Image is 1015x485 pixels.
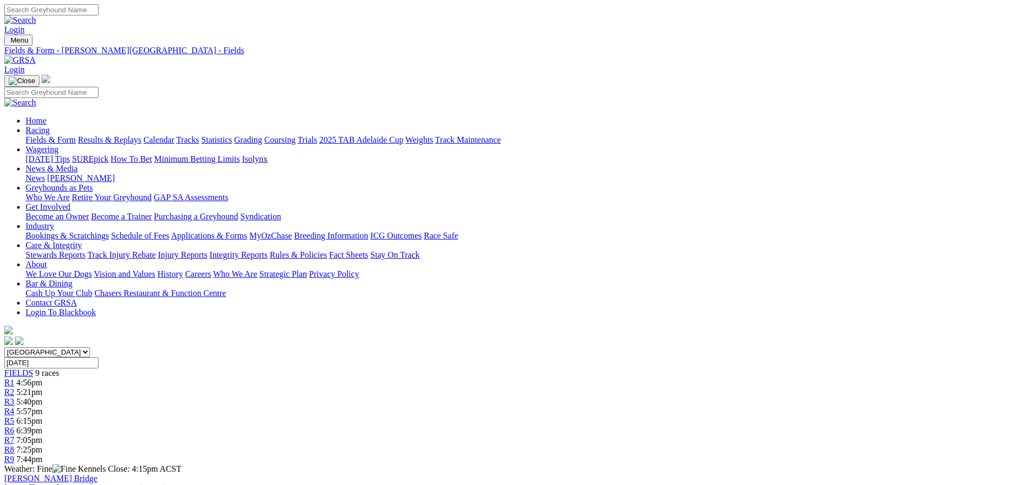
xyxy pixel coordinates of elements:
a: GAP SA Assessments [154,193,229,202]
img: Close [9,77,35,85]
a: Race Safe [424,231,458,240]
a: Who We Are [26,193,70,202]
a: Injury Reports [158,250,207,259]
a: How To Bet [111,154,152,163]
input: Search [4,4,99,15]
div: Wagering [26,154,1011,164]
a: News [26,174,45,183]
a: Isolynx [242,154,267,163]
span: 7:44pm [17,455,43,464]
div: Greyhounds as Pets [26,193,1011,202]
input: Search [4,87,99,98]
span: Menu [11,36,28,44]
div: About [26,269,1011,279]
a: Track Injury Rebate [87,250,156,259]
span: 6:39pm [17,426,43,435]
a: Become a Trainer [91,212,152,221]
input: Select date [4,357,99,368]
a: Results & Replays [78,135,141,144]
span: 4:56pm [17,378,43,387]
a: SUREpick [72,154,108,163]
a: Who We Are [213,269,257,278]
a: Retire Your Greyhound [72,193,152,202]
a: R8 [4,445,14,454]
a: Integrity Reports [209,250,267,259]
a: [PERSON_NAME] Bridge [4,474,98,483]
a: Syndication [240,212,281,221]
a: Bookings & Scratchings [26,231,109,240]
a: Chasers Restaurant & Function Centre [94,289,226,298]
div: News & Media [26,174,1011,183]
span: 5:57pm [17,407,43,416]
a: Careers [185,269,211,278]
div: Care & Integrity [26,250,1011,260]
a: Schedule of Fees [111,231,169,240]
a: Applications & Forms [171,231,247,240]
a: 2025 TAB Adelaide Cup [319,135,403,144]
span: 7:25pm [17,445,43,454]
img: GRSA [4,55,36,65]
span: R3 [4,397,14,406]
a: R1 [4,378,14,387]
img: Search [4,15,36,25]
a: Home [26,116,46,125]
a: FIELDS [4,368,33,377]
a: R2 [4,388,14,397]
img: Search [4,98,36,108]
a: MyOzChase [249,231,292,240]
a: Bar & Dining [26,279,72,288]
a: Statistics [201,135,232,144]
div: Industry [26,231,1011,241]
a: R5 [4,416,14,425]
span: 9 races [35,368,59,377]
a: Calendar [143,135,174,144]
a: Purchasing a Greyhound [154,212,238,221]
a: Greyhounds as Pets [26,183,93,192]
img: facebook.svg [4,336,13,345]
a: Become an Owner [26,212,89,221]
span: Weather: Fine [4,464,78,473]
a: Track Maintenance [435,135,501,144]
img: logo-grsa-white.png [42,75,50,83]
a: Racing [26,126,50,135]
a: Grading [234,135,262,144]
a: Get Involved [26,202,70,211]
a: R9 [4,455,14,464]
a: Fields & Form - [PERSON_NAME][GEOGRAPHIC_DATA] - Fields [4,46,1011,55]
a: Rules & Policies [270,250,327,259]
a: Vision and Values [94,269,155,278]
a: Weights [405,135,433,144]
button: Toggle navigation [4,75,39,87]
a: Industry [26,221,54,231]
a: ICG Outcomes [370,231,421,240]
span: 5:21pm [17,388,43,397]
img: twitter.svg [15,336,23,345]
a: Care & Integrity [26,241,82,250]
a: Strategic Plan [259,269,307,278]
a: R4 [4,407,14,416]
a: We Love Our Dogs [26,269,92,278]
a: News & Media [26,164,78,173]
a: Breeding Information [294,231,368,240]
a: R6 [4,426,14,435]
img: logo-grsa-white.png [4,326,13,334]
a: Wagering [26,145,59,154]
span: Kennels Close: 4:15pm ACST [78,464,181,473]
a: About [26,260,47,269]
a: Trials [297,135,317,144]
a: [DATE] Tips [26,154,70,163]
button: Toggle navigation [4,35,33,46]
a: History [157,269,183,278]
a: Contact GRSA [26,298,77,307]
div: Get Involved [26,212,1011,221]
span: 5:40pm [17,397,43,406]
div: Bar & Dining [26,289,1011,298]
a: Stay On Track [370,250,419,259]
